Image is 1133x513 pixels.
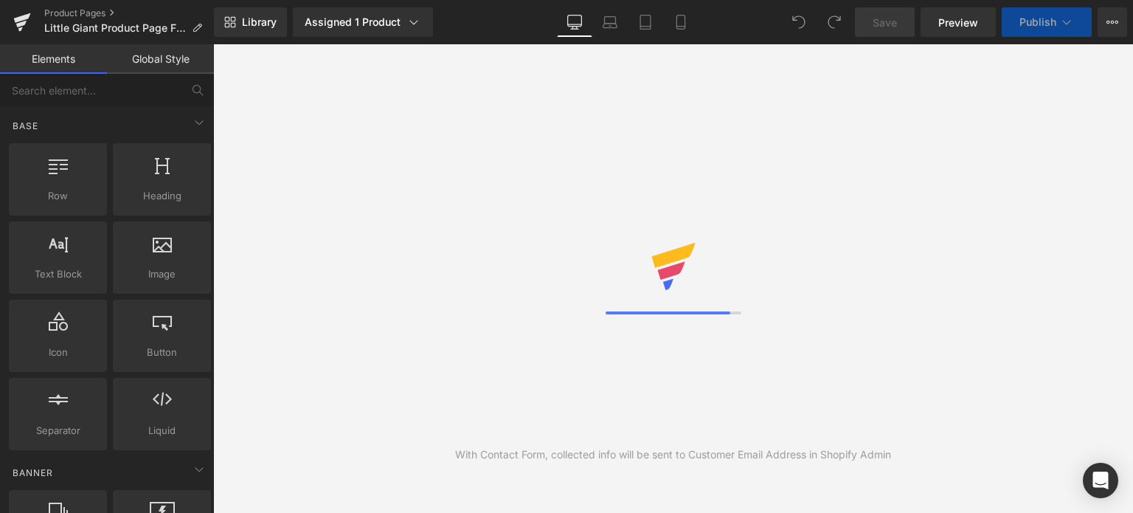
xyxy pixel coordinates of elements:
button: Redo [820,7,849,37]
a: Preview [921,7,996,37]
a: Global Style [107,44,214,74]
span: Little Giant Product Page Final 1 [44,22,186,34]
button: More [1098,7,1127,37]
span: Icon [13,345,103,360]
span: Button [117,345,207,360]
div: Open Intercom Messenger [1083,463,1118,498]
div: With Contact Form, collected info will be sent to Customer Email Address in Shopify Admin [455,447,891,463]
a: Product Pages [44,7,214,19]
button: Undo [784,7,814,37]
span: Row [13,188,103,204]
a: Tablet [628,7,663,37]
span: Preview [938,15,978,30]
span: Publish [1019,16,1056,28]
span: Save [873,15,897,30]
div: Assigned 1 Product [305,15,421,30]
span: Library [242,16,277,29]
button: Publish [1002,7,1092,37]
a: Laptop [592,7,628,37]
span: Text Block [13,266,103,282]
span: Separator [13,423,103,438]
span: Heading [117,188,207,204]
a: Mobile [663,7,699,37]
span: Image [117,266,207,282]
span: Base [11,119,40,133]
a: Desktop [557,7,592,37]
span: Liquid [117,423,207,438]
span: Banner [11,466,55,480]
a: New Library [214,7,287,37]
